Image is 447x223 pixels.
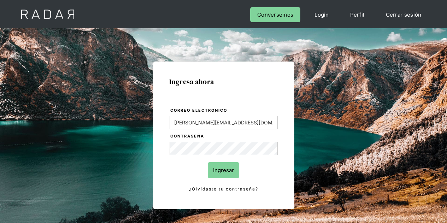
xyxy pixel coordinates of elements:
label: Contraseña [170,133,278,140]
input: bruce@wayne.com [170,116,278,129]
a: Conversemos [250,7,300,22]
label: Correo electrónico [170,107,278,114]
a: Cerrar sesión [379,7,429,22]
input: Ingresar [208,162,239,178]
h1: Ingresa ahora [169,78,278,86]
a: Login [307,7,336,22]
form: Login Form [169,107,278,193]
a: ¿Olvidaste tu contraseña? [170,185,278,193]
a: Perfil [343,7,372,22]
